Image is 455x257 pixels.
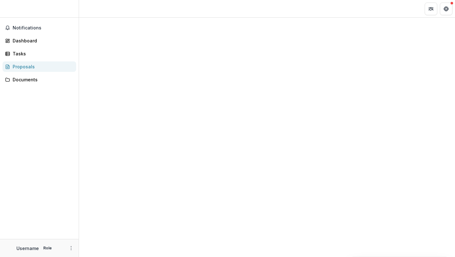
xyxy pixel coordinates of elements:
[13,63,71,70] div: Proposals
[16,245,39,252] p: Username
[13,76,71,83] div: Documents
[13,37,71,44] div: Dashboard
[3,35,76,46] a: Dashboard
[3,61,76,72] a: Proposals
[3,48,76,59] a: Tasks
[13,25,74,31] span: Notifications
[13,50,71,57] div: Tasks
[41,245,54,251] p: Role
[3,23,76,33] button: Notifications
[67,244,75,252] button: More
[440,3,452,15] button: Get Help
[3,74,76,85] a: Documents
[425,3,437,15] button: Partners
